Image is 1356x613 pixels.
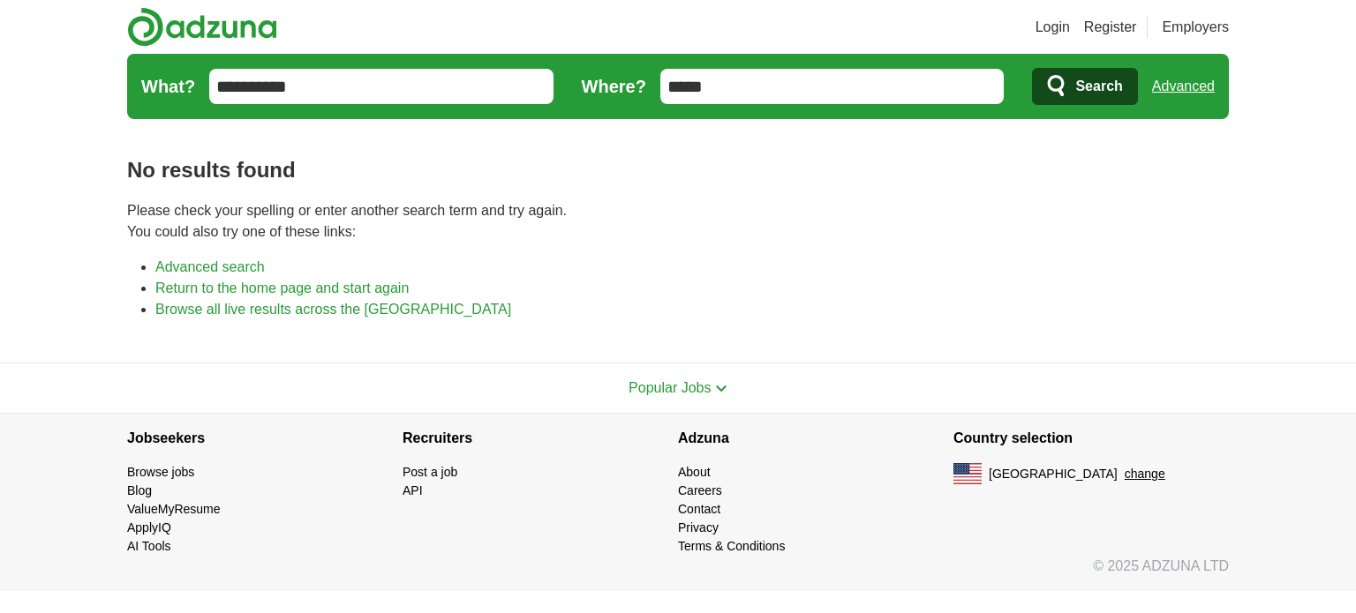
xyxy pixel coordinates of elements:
[629,380,711,395] span: Popular Jobs
[127,539,171,553] a: AI Tools
[715,385,727,392] img: toggle icon
[1162,17,1229,38] a: Employers
[141,73,195,100] label: What?
[678,539,785,553] a: Terms & Conditions
[989,465,1118,483] span: [GEOGRAPHIC_DATA]
[1032,68,1137,105] button: Search
[678,465,711,479] a: About
[678,520,719,535] a: Privacy
[1084,17,1137,38] a: Register
[1075,69,1122,104] span: Search
[953,414,1229,463] h4: Country selection
[127,200,1229,243] p: Please check your spelling or enter another search term and try again. You could also try one of ...
[953,463,982,484] img: US flag
[155,302,511,317] a: Browse all live results across the [GEOGRAPHIC_DATA]
[155,280,409,295] a: Return to the home page and start again
[403,483,423,497] a: API
[1036,17,1070,38] a: Login
[127,502,221,516] a: ValueMyResume
[127,154,1229,186] h1: No results found
[155,259,265,274] a: Advanced search
[403,465,457,479] a: Post a job
[127,520,171,535] a: ApplyIQ
[582,73,646,100] label: Where?
[127,483,152,497] a: Blog
[127,7,277,47] img: Adzuna logo
[127,465,194,479] a: Browse jobs
[678,483,722,497] a: Careers
[113,556,1243,591] div: © 2025 ADZUNA LTD
[678,502,720,516] a: Contact
[1152,69,1215,104] a: Advanced
[1125,465,1165,483] button: change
